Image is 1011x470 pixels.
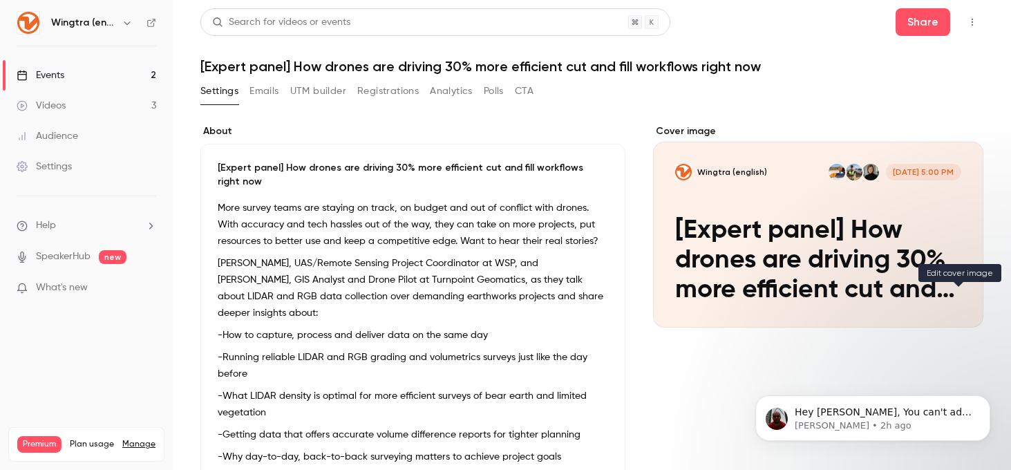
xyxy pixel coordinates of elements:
[290,80,346,102] button: UTM builder
[218,349,608,382] p: -Running reliable LIDAR and RGB grading and volumetrics surveys just like the day before
[430,80,473,102] button: Analytics
[36,218,56,233] span: Help
[36,250,91,264] a: SpeakerHub
[218,388,608,421] p: -What LIDAR density is optimal for more efficient surveys of bear earth and limited vegetation
[200,58,983,75] h1: [Expert panel] How drones are driving 30% more efficient cut and fill workflows right now
[896,8,950,36] button: Share
[735,366,1011,463] iframe: Intercom notifications message
[17,160,72,173] div: Settings
[484,80,504,102] button: Polls
[515,80,533,102] button: CTA
[218,161,608,189] p: [Expert panel] How drones are driving 30% more efficient cut and fill workflows right now
[218,200,608,250] p: More survey teams are staying on track, on budget and out of conflict with drones. With accuracy ...
[36,281,88,295] span: What's new
[122,439,155,450] a: Manage
[17,129,78,143] div: Audience
[17,218,156,233] li: help-dropdown-opener
[218,449,608,465] p: -Why day-to-day, back-to-back surveying matters to achieve project goals
[653,124,983,138] label: Cover image
[653,124,983,328] section: Cover image
[17,68,64,82] div: Events
[200,80,238,102] button: Settings
[249,80,278,102] button: Emails
[218,255,608,321] p: [PERSON_NAME], UAS/Remote Sensing Project Coordinator at WSP, and [PERSON_NAME], GIS Analyst and ...
[17,436,62,453] span: Premium
[212,15,350,30] div: Search for videos or events
[70,439,114,450] span: Plan usage
[218,426,608,443] p: -Getting data that offers accurate volume difference reports for tighter planning
[17,12,39,34] img: Wingtra (english)
[99,250,126,264] span: new
[51,16,116,30] h6: Wingtra (english)
[17,99,66,113] div: Videos
[357,80,419,102] button: Registrations
[200,124,625,138] label: About
[218,327,608,344] p: -How to capture, process and deliver data on the same day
